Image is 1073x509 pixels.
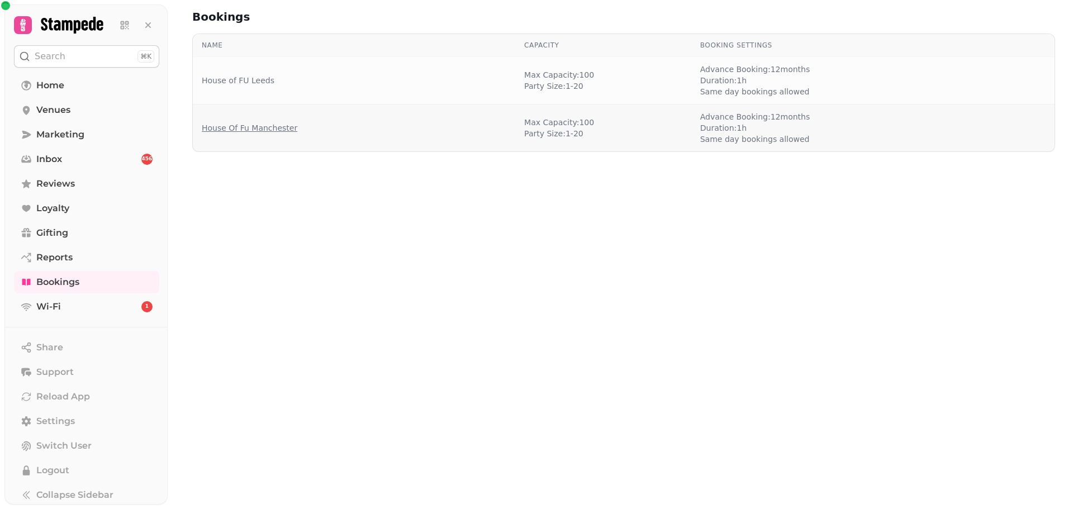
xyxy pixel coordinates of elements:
[192,9,407,25] h2: Bookings
[700,122,810,134] span: Duration: 1 h
[145,303,149,311] span: 1
[36,300,61,313] span: Wi-Fi
[14,123,159,146] a: Marketing
[36,103,70,117] span: Venues
[14,246,159,269] a: Reports
[36,365,74,379] span: Support
[36,341,63,354] span: Share
[36,390,90,403] span: Reload App
[700,86,810,97] span: Same day bookings allowed
[524,80,594,92] span: Party Size: 1 - 20
[14,435,159,457] button: Switch User
[700,111,810,122] span: Advance Booking: 12 months
[700,75,810,86] span: Duration: 1 h
[202,75,274,86] a: House of FU Leeds
[14,296,159,318] a: Wi-Fi1
[14,45,159,68] button: Search⌘K
[700,134,810,145] span: Same day bookings allowed
[36,226,68,240] span: Gifting
[36,275,79,289] span: Bookings
[142,155,153,163] span: 456
[36,202,69,215] span: Loyalty
[35,50,65,63] p: Search
[36,251,73,264] span: Reports
[14,148,159,170] a: Inbox456
[14,410,159,432] a: Settings
[14,386,159,408] button: Reload App
[14,99,159,121] a: Venues
[36,464,69,477] span: Logout
[14,197,159,220] a: Loyalty
[36,439,92,453] span: Switch User
[14,271,159,293] a: Bookings
[524,41,682,50] div: Capacity
[14,361,159,383] button: Support
[36,79,64,92] span: Home
[36,153,62,166] span: Inbox
[137,50,154,63] div: ⌘K
[14,74,159,97] a: Home
[14,459,159,482] button: Logout
[14,336,159,359] button: Share
[524,69,594,80] span: Max Capacity: 100
[524,128,594,139] span: Party Size: 1 - 20
[36,488,113,502] span: Collapse Sidebar
[36,128,84,141] span: Marketing
[14,484,159,506] button: Collapse Sidebar
[202,122,297,134] a: House Of Fu Manchester
[14,173,159,195] a: Reviews
[202,41,506,50] div: Name
[14,222,159,244] a: Gifting
[524,117,594,128] span: Max Capacity: 100
[700,41,938,50] div: Booking Settings
[36,415,75,428] span: Settings
[36,177,75,191] span: Reviews
[700,64,810,75] span: Advance Booking: 12 months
